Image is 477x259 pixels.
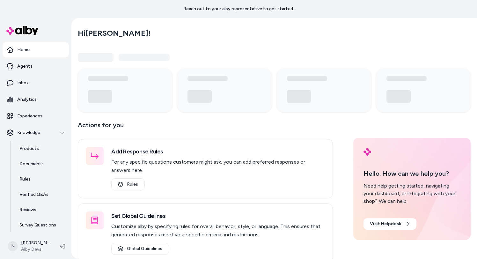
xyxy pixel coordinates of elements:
img: alby Logo [363,148,371,156]
p: Actions for you [78,120,333,135]
p: Analytics [17,96,37,103]
p: Rules [19,176,31,182]
span: N [8,241,18,251]
a: Experiences [3,108,69,124]
a: Inbox [3,75,69,91]
span: Alby Devs [21,246,50,253]
a: Home [3,42,69,57]
p: Reviews [19,207,36,213]
a: Rules [13,172,69,187]
a: Global Guidelines [111,243,169,255]
p: Documents [19,161,44,167]
a: Analytics [3,92,69,107]
p: Verified Q&As [19,191,48,198]
button: Knowledge [3,125,69,140]
p: Knowledge [17,129,40,136]
p: Products [19,145,39,152]
h3: Set Global Guidelines [111,211,325,220]
h3: Add Response Rules [111,147,325,156]
a: Documents [13,156,69,172]
p: For any specific questions customers might ask, you can add preferred responses or answers here. [111,158,325,174]
div: Need help getting started, navigating your dashboard, or integrating with your shop? We can help. [363,182,460,205]
h2: Hi [PERSON_NAME] ! [78,28,150,38]
a: Survey Questions [13,218,69,233]
p: Customize alby by specifying rules for overall behavior, style, or language. This ensures that ge... [111,222,325,239]
p: Hello. How can we help you? [363,169,460,178]
a: Rules [111,178,145,190]
a: Agents [3,59,69,74]
p: Agents [17,63,33,70]
p: Survey Questions [19,222,56,228]
p: Reach out to your alby representative to get started. [183,6,294,12]
a: Visit Helpdesk [363,218,416,230]
img: alby Logo [6,26,38,35]
p: [PERSON_NAME] [21,240,50,246]
p: Experiences [17,113,42,119]
a: Products [13,141,69,156]
button: N[PERSON_NAME]Alby Devs [4,236,55,256]
a: Reviews [13,202,69,218]
p: Inbox [17,80,29,86]
a: Verified Q&As [13,187,69,202]
p: Home [17,47,30,53]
